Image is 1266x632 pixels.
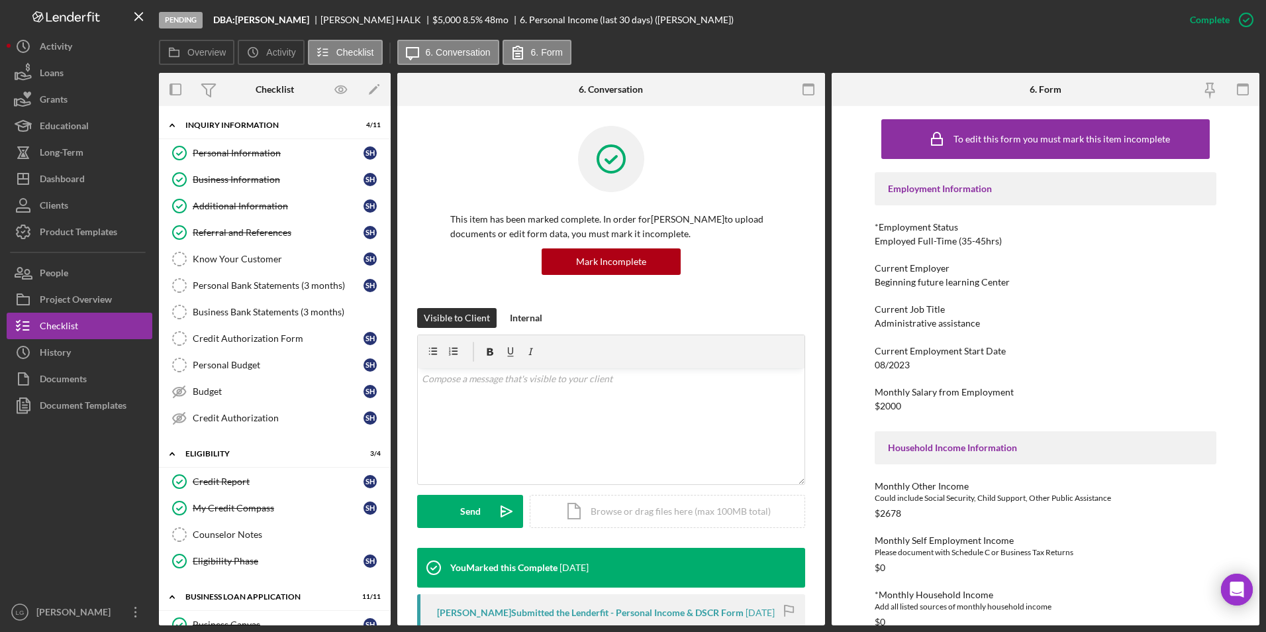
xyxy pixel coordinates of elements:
[520,15,734,25] div: 6. Personal Income (last 30 days) ([PERSON_NAME])
[40,113,89,142] div: Educational
[364,332,377,345] div: S H
[364,173,377,186] div: S H
[875,263,1217,274] div: Current Employer
[166,405,384,431] a: Credit AuthorizationSH
[364,501,377,515] div: S H
[166,193,384,219] a: Additional InformationSH
[953,134,1170,144] div: To edit this form you must mark this item incomplete
[40,313,78,342] div: Checklist
[1221,574,1253,606] div: Open Intercom Messenger
[7,313,152,339] button: Checklist
[193,307,383,317] div: Business Bank Statements (3 months)
[888,184,1204,194] div: Employment Information
[357,121,381,129] div: 4 / 11
[7,392,152,419] button: Document Templates
[166,325,384,352] a: Credit Authorization FormSH
[193,174,364,185] div: Business Information
[166,548,384,574] a: Eligibility PhaseSH
[875,236,1002,246] div: Employed Full-Time (35-45hrs)
[364,618,377,631] div: S H
[33,599,119,629] div: [PERSON_NAME]
[888,443,1204,453] div: Household Income Information
[875,492,1217,505] div: Could include Social Security, Child Support, Other Public Assistance
[193,360,364,370] div: Personal Budget
[40,139,83,169] div: Long-Term
[1030,84,1061,95] div: 6. Form
[7,286,152,313] button: Project Overview
[40,339,71,369] div: History
[7,599,152,625] button: LG[PERSON_NAME]
[7,339,152,366] button: History
[159,12,203,28] div: Pending
[875,360,910,370] div: 08/2023
[875,617,885,627] div: $0
[166,521,384,548] a: Counselor Notes
[185,593,348,601] div: BUSINESS LOAN APPLICATION
[7,139,152,166] a: Long-Term
[364,226,377,239] div: S H
[503,40,571,65] button: 6. Form
[166,495,384,521] a: My Credit CompassSH
[364,252,377,266] div: S H
[417,495,523,528] button: Send
[875,277,1010,288] div: Beginning future learning Center
[7,192,152,219] button: Clients
[7,219,152,245] button: Product Templates
[364,358,377,372] div: S H
[510,308,542,328] div: Internal
[576,248,646,275] div: Mark Incomplete
[357,450,381,458] div: 3 / 4
[875,346,1217,356] div: Current Employment Start Date
[875,222,1217,233] div: *Employment Status
[1177,7,1259,33] button: Complete
[7,166,152,192] button: Dashboard
[193,227,364,238] div: Referral and References
[256,84,294,95] div: Checklist
[40,166,85,195] div: Dashboard
[193,148,364,158] div: Personal Information
[16,609,24,616] text: LG
[7,60,152,86] button: Loans
[193,333,364,344] div: Credit Authorization Form
[875,481,1217,492] div: Monthly Other Income
[875,562,885,573] div: $0
[40,366,87,395] div: Documents
[185,121,348,129] div: INQUIRY INFORMATION
[875,508,901,519] div: $2678
[166,272,384,299] a: Personal Bank Statements (3 months)SH
[166,468,384,495] a: Credit ReportSH
[238,40,304,65] button: Activity
[193,280,364,291] div: Personal Bank Statements (3 months)
[1190,7,1230,33] div: Complete
[40,392,126,422] div: Document Templates
[364,146,377,160] div: S H
[7,86,152,113] button: Grants
[875,546,1217,559] div: Please document with Schedule C or Business Tax Returns
[426,47,491,58] label: 6. Conversation
[542,248,681,275] button: Mark Incomplete
[364,411,377,425] div: S H
[187,47,226,58] label: Overview
[40,60,64,89] div: Loans
[460,495,481,528] div: Send
[166,246,384,272] a: Know Your CustomerSH
[159,40,234,65] button: Overview
[193,503,364,513] div: My Credit Compass
[450,212,772,242] p: This item has been marked complete. In order for [PERSON_NAME] to upload documents or edit form d...
[364,385,377,398] div: S H
[875,535,1217,546] div: Monthly Self Employment Income
[875,590,1217,600] div: *Monthly Household Income
[166,352,384,378] a: Personal BudgetSH
[166,140,384,166] a: Personal InformationSH
[531,47,563,58] label: 6. Form
[432,14,461,25] span: $5,000
[40,33,72,63] div: Activity
[364,554,377,568] div: S H
[437,607,744,618] div: [PERSON_NAME] Submitted the Lenderfit - Personal Income & DSCR Form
